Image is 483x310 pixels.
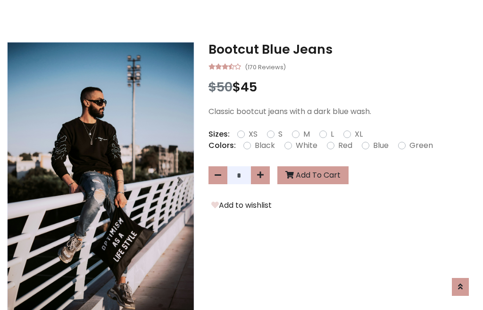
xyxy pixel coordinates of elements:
[303,129,310,140] label: M
[409,140,433,151] label: Green
[249,129,258,140] label: XS
[208,78,233,96] span: $50
[208,80,476,95] h3: $
[277,166,349,184] button: Add To Cart
[245,61,286,72] small: (170 Reviews)
[208,199,275,212] button: Add to wishlist
[338,140,352,151] label: Red
[331,129,334,140] label: L
[255,140,275,151] label: Black
[241,78,257,96] span: 45
[208,140,236,151] p: Colors:
[208,106,476,117] p: Classic bootcut jeans with a dark blue wash.
[296,140,317,151] label: White
[208,42,476,57] h3: Bootcut Blue Jeans
[278,129,283,140] label: S
[373,140,389,151] label: Blue
[355,129,363,140] label: XL
[208,129,230,140] p: Sizes:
